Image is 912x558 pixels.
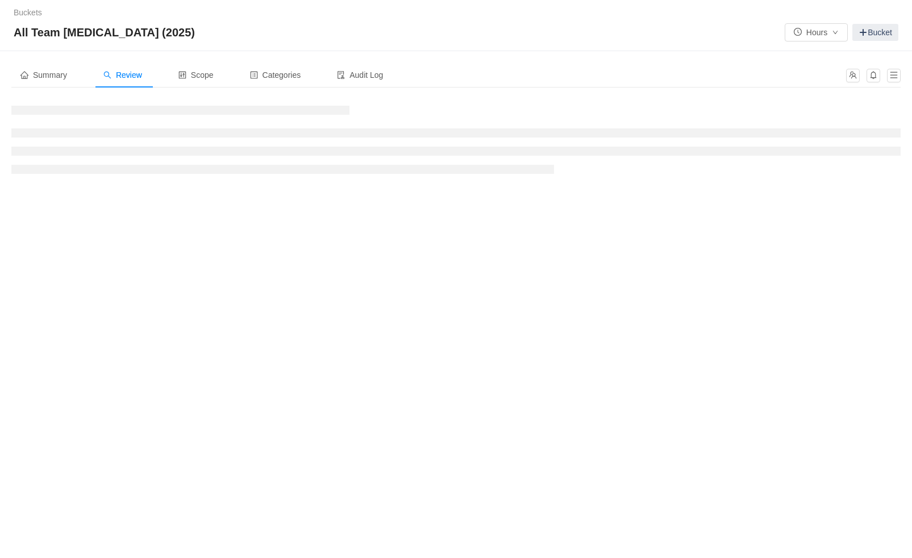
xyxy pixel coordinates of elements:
button: icon: menu [887,69,901,82]
span: Scope [178,70,214,80]
a: Bucket [852,24,898,41]
i: icon: audit [337,71,345,79]
span: Audit Log [337,70,383,80]
i: icon: search [103,71,111,79]
i: icon: home [20,71,28,79]
i: icon: control [178,71,186,79]
span: Summary [20,70,67,80]
i: icon: profile [250,71,258,79]
a: Buckets [14,8,42,17]
button: icon: clock-circleHoursicon: down [785,23,848,41]
button: icon: bell [867,69,880,82]
button: icon: team [846,69,860,82]
span: Review [103,70,142,80]
span: All Team [MEDICAL_DATA] (2025) [14,23,202,41]
span: Categories [250,70,301,80]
